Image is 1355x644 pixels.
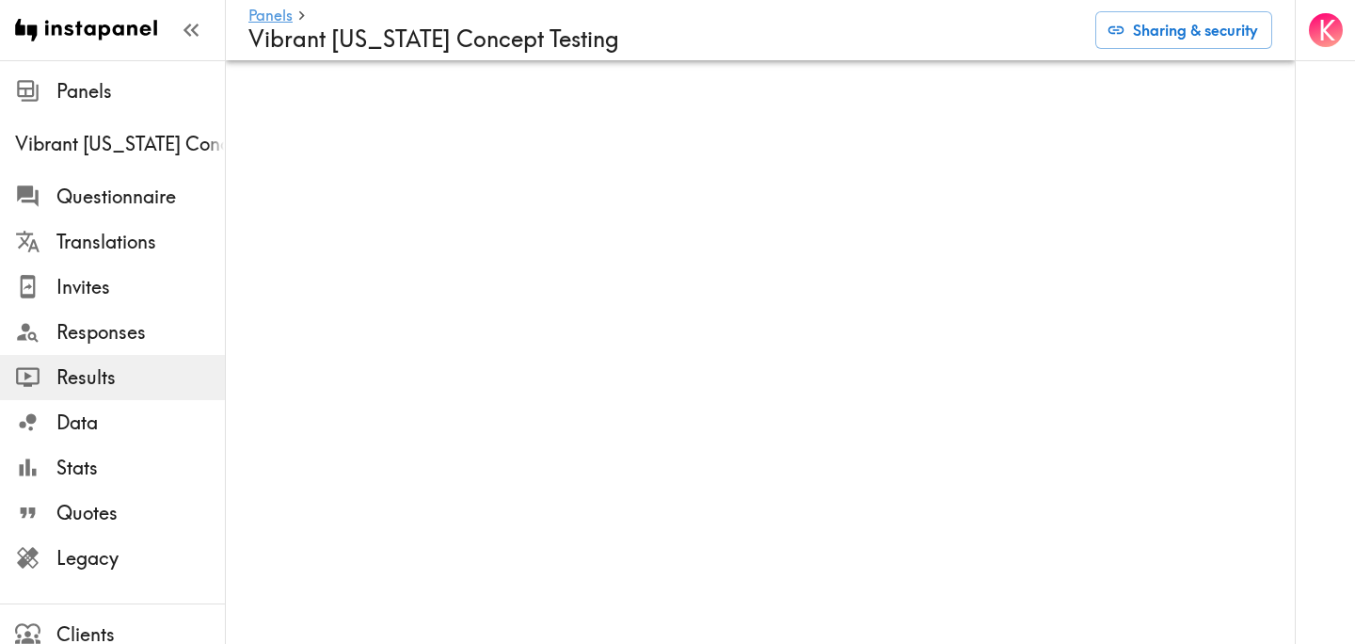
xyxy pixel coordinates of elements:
span: Responses [56,319,225,346]
span: Data [56,410,225,436]
span: Translations [56,229,225,255]
h4: Vibrant [US_STATE] Concept Testing [248,25,1080,53]
span: Legacy [56,545,225,572]
span: Questionnaire [56,184,225,210]
span: K [1318,14,1335,47]
span: Stats [56,455,225,481]
a: Panels [248,8,293,25]
span: Vibrant [US_STATE] Concept Testing [15,131,225,157]
span: Results [56,364,225,391]
button: K [1307,11,1345,49]
button: Sharing & security [1095,11,1272,49]
span: Quotes [56,500,225,526]
span: Panels [56,78,225,105]
span: Invites [56,274,225,300]
div: Vibrant Arizona Concept Testing [15,131,225,157]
